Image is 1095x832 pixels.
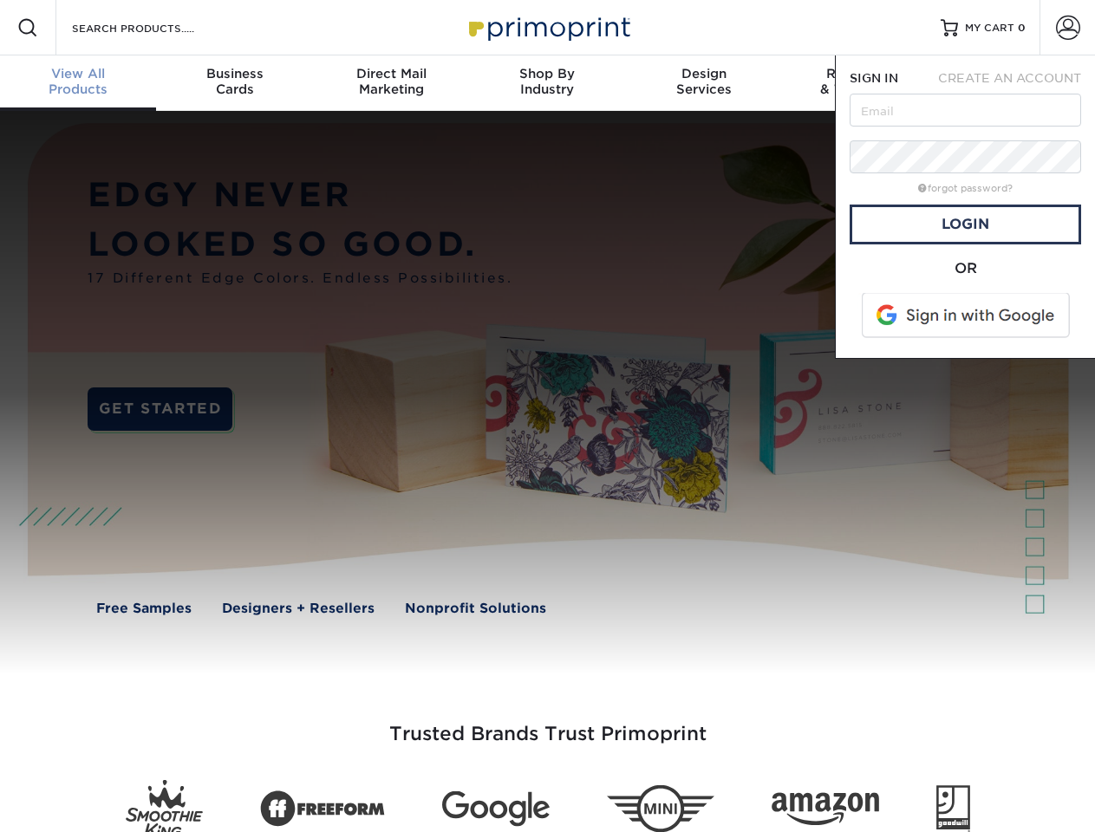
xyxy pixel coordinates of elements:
[782,66,938,81] span: Resources
[41,681,1055,766] h3: Trusted Brands Trust Primoprint
[850,205,1081,244] a: Login
[626,66,782,97] div: Services
[965,21,1014,36] span: MY CART
[936,785,970,832] img: Goodwill
[461,9,635,46] img: Primoprint
[469,66,625,81] span: Shop By
[70,17,239,38] input: SEARCH PRODUCTS.....
[938,71,1081,85] span: CREATE AN ACCOUNT
[313,66,469,97] div: Marketing
[850,258,1081,279] div: OR
[469,66,625,97] div: Industry
[850,71,898,85] span: SIGN IN
[469,55,625,111] a: Shop ByIndustry
[156,66,312,97] div: Cards
[626,66,782,81] span: Design
[918,183,1013,194] a: forgot password?
[313,55,469,111] a: Direct MailMarketing
[782,66,938,97] div: & Templates
[626,55,782,111] a: DesignServices
[1018,22,1026,34] span: 0
[313,66,469,81] span: Direct Mail
[772,793,879,826] img: Amazon
[442,791,550,827] img: Google
[156,55,312,111] a: BusinessCards
[850,94,1081,127] input: Email
[156,66,312,81] span: Business
[782,55,938,111] a: Resources& Templates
